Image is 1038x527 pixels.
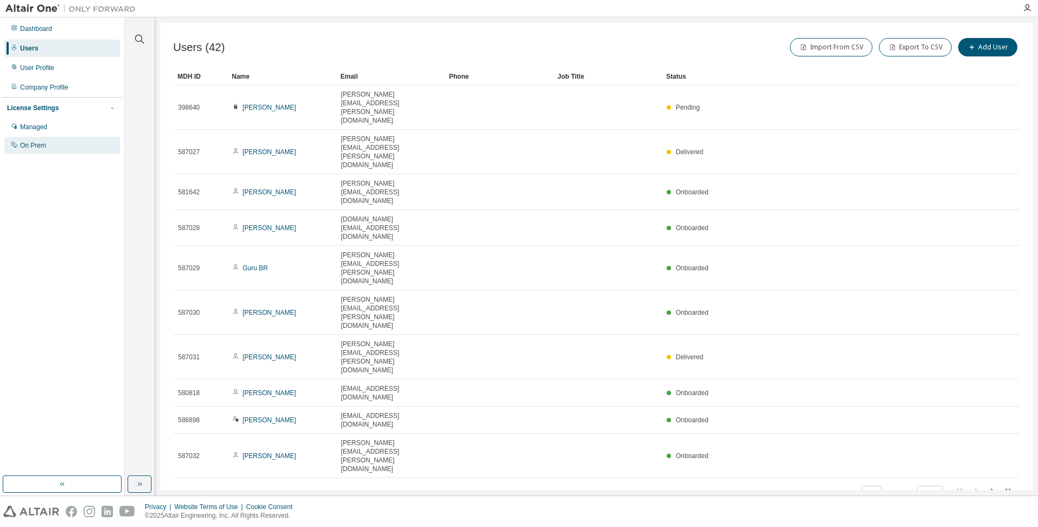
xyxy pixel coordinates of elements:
span: Delivered [676,148,704,156]
div: Job Title [558,68,657,85]
span: [PERSON_NAME][EMAIL_ADDRESS][PERSON_NAME][DOMAIN_NAME] [341,90,440,125]
a: [PERSON_NAME] [243,389,296,397]
span: [PERSON_NAME][EMAIL_ADDRESS][DOMAIN_NAME] [341,179,440,205]
img: instagram.svg [84,506,95,517]
a: [PERSON_NAME] [243,224,296,232]
img: altair_logo.svg [3,506,59,517]
div: Status [666,68,963,85]
span: [PERSON_NAME][EMAIL_ADDRESS][PERSON_NAME][DOMAIN_NAME] [341,439,440,473]
span: Delivered [676,353,704,361]
span: Onboarded [676,224,708,232]
p: © 2025 Altair Engineering, Inc. All Rights Reserved. [145,511,299,520]
div: Website Terms of Use [174,503,246,511]
div: Company Profile [20,83,68,92]
a: [PERSON_NAME] [243,309,296,316]
span: 587029 [178,264,200,272]
div: Cookie Consent [246,503,299,511]
span: 587028 [178,224,200,232]
div: Email [340,68,440,85]
a: [PERSON_NAME] [243,353,296,361]
span: [PERSON_NAME][EMAIL_ADDRESS][PERSON_NAME][DOMAIN_NAME] [341,135,440,169]
a: [PERSON_NAME] [243,416,296,424]
span: Onboarded [676,309,708,316]
img: Altair One [5,3,141,14]
span: [DOMAIN_NAME][EMAIL_ADDRESS][DOMAIN_NAME] [341,215,440,241]
span: 587030 [178,308,200,317]
img: youtube.svg [119,506,135,517]
div: Phone [449,68,549,85]
span: 398640 [178,103,200,112]
div: Name [232,68,332,85]
div: Users [20,44,38,53]
div: User Profile [20,64,54,72]
button: Import From CSV [790,38,872,56]
span: [EMAIL_ADDRESS][DOMAIN_NAME] [341,411,440,429]
span: Users (42) [173,41,225,54]
span: [EMAIL_ADDRESS][DOMAIN_NAME] [341,384,440,402]
span: 587032 [178,452,200,460]
a: [PERSON_NAME] [243,188,296,196]
span: Onboarded [676,389,708,397]
button: Add User [958,38,1017,56]
a: [PERSON_NAME] [243,452,296,460]
div: Managed [20,123,47,131]
img: linkedin.svg [102,506,113,517]
span: Onboarded [676,264,708,272]
img: facebook.svg [66,506,77,517]
span: [PERSON_NAME][EMAIL_ADDRESS][PERSON_NAME][DOMAIN_NAME] [341,340,440,374]
a: [PERSON_NAME] [243,148,296,156]
span: Onboarded [676,452,708,460]
a: [PERSON_NAME] [243,104,296,111]
div: License Settings [7,104,59,112]
span: Page n. [891,486,943,500]
span: Onboarded [676,188,708,196]
a: Guru BR [243,264,268,272]
span: 586898 [178,416,200,424]
span: Items per page [815,486,882,500]
span: Showing entries 1 through 10 of 42 [178,489,270,497]
span: 581642 [178,188,200,196]
div: Dashboard [20,24,52,33]
span: 580818 [178,389,200,397]
span: 587027 [178,148,200,156]
div: MDH ID [178,68,223,85]
div: Privacy [145,503,174,511]
span: 587031 [178,353,200,361]
span: [PERSON_NAME][EMAIL_ADDRESS][PERSON_NAME][DOMAIN_NAME] [341,251,440,285]
span: Pending [676,104,700,111]
div: On Prem [20,141,46,150]
span: [PERSON_NAME][EMAIL_ADDRESS][PERSON_NAME][DOMAIN_NAME] [341,295,440,330]
button: 10 [864,488,879,497]
button: Export To CSV [879,38,952,56]
span: Onboarded [676,416,708,424]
